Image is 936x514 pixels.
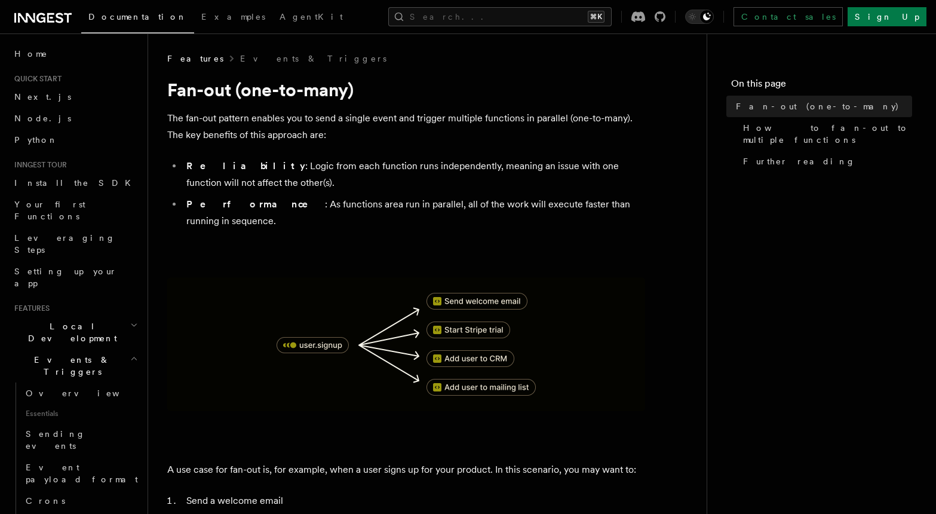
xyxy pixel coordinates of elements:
[743,155,855,167] span: Further reading
[685,10,714,24] button: Toggle dark mode
[10,108,140,129] a: Node.js
[14,267,117,288] span: Setting up your app
[388,7,612,26] button: Search...⌘K
[10,160,67,170] span: Inngest tour
[21,423,140,457] a: Sending events
[240,53,386,65] a: Events & Triggers
[14,92,71,102] span: Next.js
[88,12,187,22] span: Documentation
[14,48,48,60] span: Home
[10,261,140,294] a: Setting up your app
[14,114,71,123] span: Node.js
[21,457,140,490] a: Event payload format
[10,172,140,194] a: Install the SDK
[731,96,912,117] a: Fan-out (one-to-many)
[21,490,140,512] a: Crons
[280,12,343,22] span: AgentKit
[10,304,50,313] span: Features
[10,74,62,84] span: Quick start
[10,316,140,349] button: Local Development
[10,129,140,151] a: Python
[734,7,843,26] a: Contact sales
[26,388,149,398] span: Overview
[738,151,912,172] a: Further reading
[183,196,645,230] li: : As functions area run in parallel, all of the work will execute faster than running in sequence.
[81,4,194,33] a: Documentation
[588,11,604,23] kbd: ⌘K
[14,135,58,145] span: Python
[201,12,265,22] span: Examples
[10,194,140,227] a: Your first Functions
[14,200,85,221] span: Your first Functions
[10,349,140,383] button: Events & Triggers
[14,233,115,255] span: Leveraging Steps
[167,53,223,65] span: Features
[10,86,140,108] a: Next.js
[194,4,272,32] a: Examples
[10,354,130,378] span: Events & Triggers
[167,461,645,478] p: A use case for fan-out is, for example, when a user signs up for your product. In this scenario, ...
[10,227,140,261] a: Leveraging Steps
[21,404,140,423] span: Essentials
[848,7,926,26] a: Sign Up
[26,429,85,451] span: Sending events
[167,277,645,411] img: A diagram showing how to fan-out to multiple functions
[26,463,138,484] span: Event payload format
[21,383,140,404] a: Overview
[167,110,645,143] p: The fan-out pattern enables you to send a single event and trigger multiple functions in parallel...
[736,100,900,112] span: Fan-out (one-to-many)
[167,79,645,100] h1: Fan-out (one-to-many)
[272,4,350,32] a: AgentKit
[183,492,645,509] li: Send a welcome email
[186,198,325,210] strong: Performance
[186,160,305,172] strong: Reliability
[10,43,140,65] a: Home
[731,77,912,96] h4: On this page
[743,122,912,146] span: How to fan-out to multiple functions
[183,158,645,191] li: : Logic from each function runs independently, meaning an issue with one function will not affect...
[14,178,138,188] span: Install the SDK
[26,496,65,506] span: Crons
[10,320,130,344] span: Local Development
[738,117,912,151] a: How to fan-out to multiple functions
